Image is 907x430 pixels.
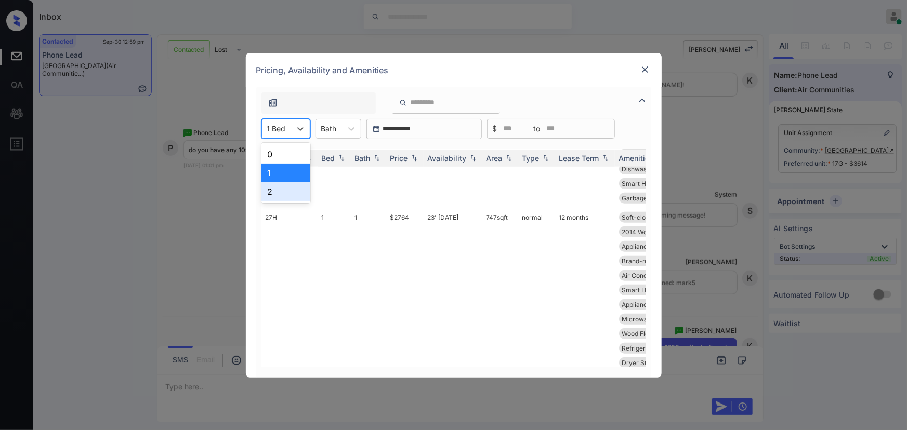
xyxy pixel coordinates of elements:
[619,154,654,163] div: Amenities
[468,154,478,162] img: sorting
[622,165,657,173] span: Dishwasher
[541,154,551,162] img: sorting
[261,182,310,201] div: 2
[622,359,671,367] span: Dryer Stackable
[261,164,310,182] div: 1
[555,208,615,372] td: 12 months
[351,208,386,372] td: 1
[622,180,680,187] span: Smart Home Door...
[622,315,655,323] span: Microwave
[522,154,540,163] div: Type
[559,154,599,163] div: Lease Term
[518,208,555,372] td: normal
[622,257,677,265] span: Brand-new Bathr...
[399,98,407,107] img: icon-zuma
[534,123,541,135] span: to
[487,154,503,163] div: Area
[622,213,675,221] span: Soft-close Draw...
[246,53,662,87] div: Pricing, Availability and Amenities
[386,208,424,372] td: $2764
[390,154,408,163] div: Price
[372,154,382,162] img: sorting
[322,154,335,163] div: Bed
[622,330,659,338] span: Wood Floors
[622,301,672,308] span: Appliances Stai...
[336,154,347,162] img: sorting
[622,228,676,236] span: 2014 Wood Floor...
[261,145,310,164] div: 0
[261,208,318,372] td: 27H
[504,154,514,162] img: sorting
[318,208,351,372] td: 1
[640,64,650,75] img: close
[409,154,419,162] img: sorting
[622,272,666,279] span: Air Conditioner
[636,94,649,106] img: icon-zuma
[268,98,278,108] img: icon-zuma
[424,208,482,372] td: 23' [DATE]
[493,123,497,135] span: $
[622,194,676,202] span: Garbage disposa...
[600,154,611,162] img: sorting
[428,154,467,163] div: Availability
[622,344,672,352] span: Refrigerator Le...
[622,286,679,294] span: Smart Home Ther...
[622,243,672,250] span: Appliances Stai...
[355,154,371,163] div: Bath
[482,208,518,372] td: 747 sqft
